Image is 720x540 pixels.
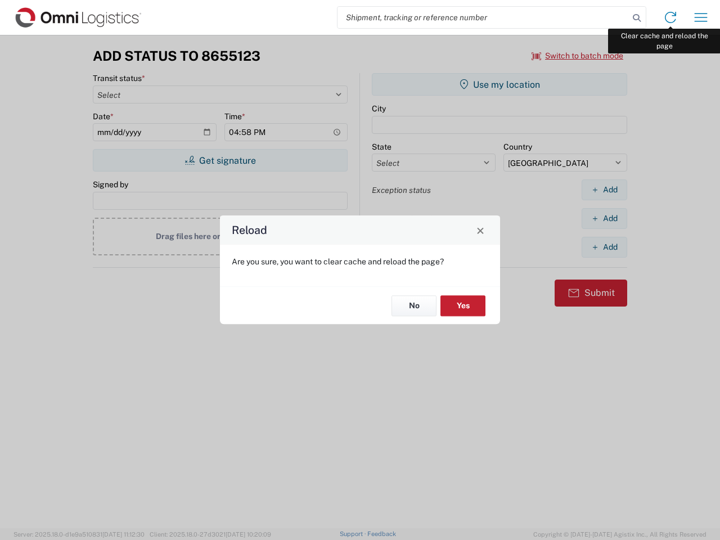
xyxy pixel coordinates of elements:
button: Yes [440,295,485,316]
p: Are you sure, you want to clear cache and reload the page? [232,256,488,267]
button: Close [472,222,488,238]
button: No [391,295,436,316]
h4: Reload [232,222,267,238]
input: Shipment, tracking or reference number [337,7,629,28]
